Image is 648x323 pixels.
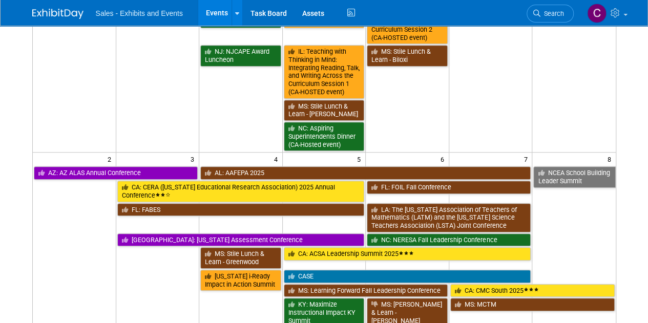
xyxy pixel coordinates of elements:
a: MS: Stile Lunch & Learn - [PERSON_NAME] [284,100,365,121]
a: AZ: AZ ALAS Annual Conference [34,166,198,180]
a: MS: Stile Lunch & Learn - Biloxi [367,45,448,66]
a: LA: The [US_STATE] Association of Teachers of Mathematics (LATM) and the [US_STATE] Science Teach... [367,203,531,232]
a: NJ: NJCAPE Award Luncheon [200,45,281,66]
span: Sales - Exhibits and Events [96,9,183,17]
a: NC: Aspiring Superintendents Dinner (CA-Hosted event) [284,122,365,151]
a: FL: FABES [117,203,365,217]
span: 2 [107,153,116,165]
a: NC: NERESA Fall Leadership Conference [367,233,531,247]
span: 7 [522,153,532,165]
a: CA: CERA ([US_STATE] Educational Research Association) 2025 Annual Conference [117,181,365,202]
a: Search [527,5,574,23]
a: IL: Teaching with Thinking in Mind: Integrating Reading, Talk, and Writing Across the Curriculum ... [284,45,365,98]
a: CA: ACSA Leadership Summit 2025 [284,247,531,261]
span: 6 [440,153,449,165]
a: [US_STATE] i-Ready Impact in Action Summit [200,270,281,291]
a: AL: AAFEPA 2025 [200,166,531,180]
span: 5 [356,153,365,165]
a: FL: FOIL Fall Conference [367,181,531,194]
img: ExhibitDay [32,9,83,19]
a: CASE [284,270,531,283]
a: MS: Learning Forward Fall Leadership Conference [284,284,448,297]
span: 4 [273,153,282,165]
span: 8 [607,153,616,165]
img: Christine Lurz [587,4,607,23]
span: 3 [190,153,199,165]
span: Search [540,10,564,17]
a: MS: MCTM [450,298,615,311]
a: MS: Stile Lunch & Learn - Greenwood [200,247,281,268]
a: NCEA School Building Leader Summit [533,166,615,187]
a: [GEOGRAPHIC_DATA]: [US_STATE] Assessment Conference [117,233,365,247]
a: CA: CMC South 2025 [450,284,615,297]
